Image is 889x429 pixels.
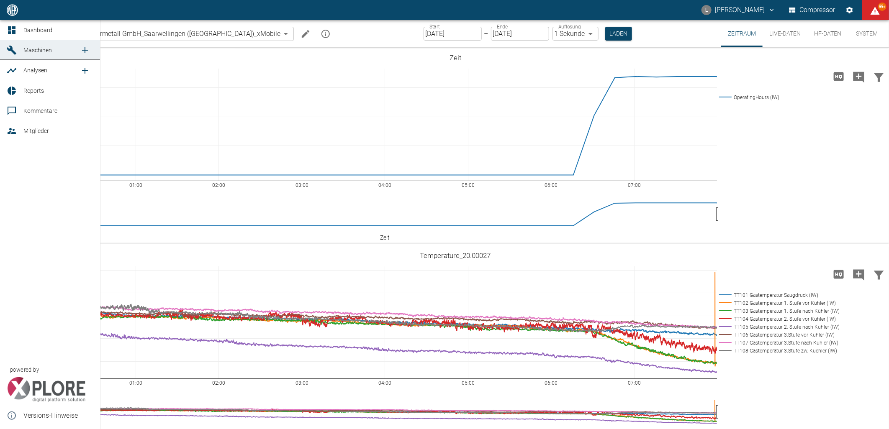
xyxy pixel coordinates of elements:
[787,3,837,18] button: Compressor
[829,72,849,80] span: Hohe Auflösung
[807,20,848,47] button: HF-Daten
[77,62,93,79] a: new /analyses/list/0
[44,29,280,38] span: HOFER_Saar-Pulvermetall GmbH_Saarwellingen ([GEOGRAPHIC_DATA])_xMobile
[7,377,86,402] img: Xplore Logo
[23,107,57,114] span: Kommentare
[23,47,52,54] span: Maschinen
[424,27,482,41] input: DD.MM.YYYY
[848,20,886,47] button: System
[23,87,44,94] span: Reports
[763,20,807,47] button: Live-Daten
[10,366,39,374] span: powered by
[869,263,889,285] button: Daten filtern
[297,26,314,42] button: Machine bearbeiten
[849,263,869,285] button: Kommentar hinzufügen
[701,5,712,15] div: L
[552,27,599,41] div: 1 Sekunde
[6,4,19,15] img: logo
[497,23,508,30] label: Ende
[721,20,763,47] button: Zeitraum
[849,66,869,87] button: Kommentar hinzufügen
[842,3,857,18] button: Einstellungen
[23,67,47,74] span: Analysen
[484,29,488,38] p: –
[829,270,849,278] span: Hohe Auflösung
[429,23,440,30] label: Start
[31,29,280,39] a: HOFER_Saar-Pulvermetall GmbH_Saarwellingen ([GEOGRAPHIC_DATA])_xMobile
[878,3,886,11] span: 99+
[77,42,93,59] a: new /machines
[558,23,581,30] label: Auflösung
[869,66,889,87] button: Daten filtern
[23,128,49,134] span: Mitglieder
[491,27,549,41] input: DD.MM.YYYY
[23,411,93,421] span: Versions-Hinweise
[605,27,632,41] button: Laden
[317,26,334,42] button: mission info
[23,27,52,33] span: Dashboard
[700,3,777,18] button: luca.corigliano@neuman-esser.com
